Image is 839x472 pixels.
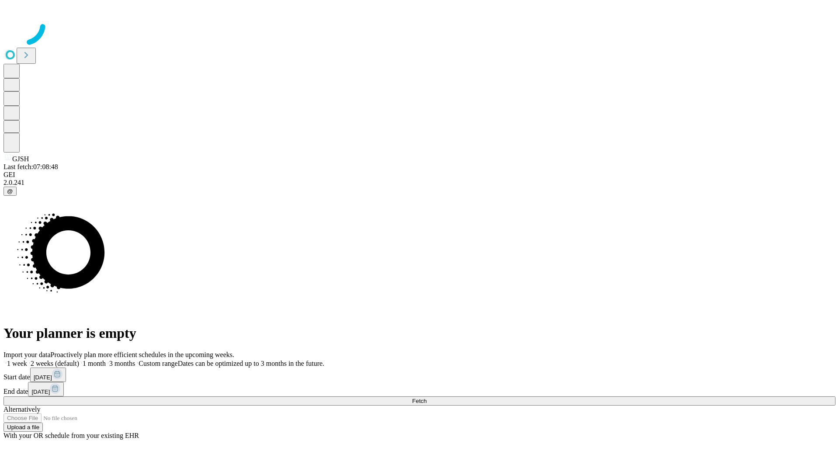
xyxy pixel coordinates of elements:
[412,398,426,404] span: Fetch
[51,351,234,358] span: Proactively plan more efficient schedules in the upcoming weeks.
[12,155,29,163] span: GJSH
[3,179,836,187] div: 2.0.241
[83,360,106,367] span: 1 month
[3,325,836,341] h1: Your planner is empty
[3,368,836,382] div: Start date
[31,360,79,367] span: 2 weeks (default)
[3,382,836,396] div: End date
[3,432,139,439] span: With your OR schedule from your existing EHR
[30,368,66,382] button: [DATE]
[139,360,177,367] span: Custom range
[3,351,51,358] span: Import your data
[28,382,64,396] button: [DATE]
[7,360,27,367] span: 1 week
[3,187,17,196] button: @
[7,188,13,194] span: @
[3,171,836,179] div: GEI
[34,374,52,381] span: [DATE]
[31,389,50,395] span: [DATE]
[3,163,58,170] span: Last fetch: 07:08:48
[3,406,40,413] span: Alternatively
[178,360,324,367] span: Dates can be optimized up to 3 months in the future.
[109,360,135,367] span: 3 months
[3,396,836,406] button: Fetch
[3,423,43,432] button: Upload a file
